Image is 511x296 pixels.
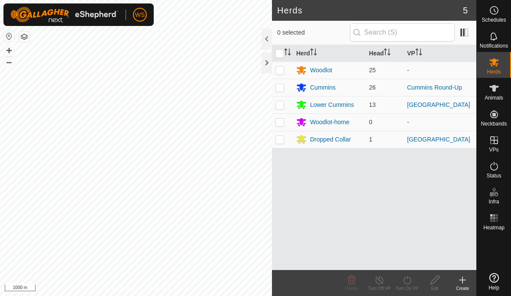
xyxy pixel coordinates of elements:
[449,285,476,292] div: Create
[4,45,14,56] button: +
[4,57,14,67] button: –
[488,199,499,204] span: Infra
[483,225,505,230] span: Heatmap
[415,50,422,57] p-sorticon: Activate to sort
[369,136,372,143] span: 1
[480,43,508,48] span: Notifications
[310,135,351,144] div: Dropped Collar
[365,285,393,292] div: Turn Off VP
[421,285,449,292] div: Edit
[277,28,350,37] span: 0 selected
[284,50,291,57] p-sorticon: Activate to sort
[404,61,476,79] td: -
[102,285,134,293] a: Privacy Policy
[10,7,119,23] img: Gallagher Logo
[369,119,372,125] span: 0
[482,17,506,23] span: Schedules
[277,5,463,16] h2: Herds
[407,84,462,91] a: Cummins Round-Up
[310,66,332,75] div: Woodlot
[369,101,376,108] span: 13
[486,173,501,178] span: Status
[404,45,476,62] th: VP
[369,84,376,91] span: 26
[463,4,468,17] span: 5
[293,45,365,62] th: Herd
[310,83,336,92] div: Cummins
[393,285,421,292] div: Turn On VP
[487,69,501,74] span: Herds
[310,50,317,57] p-sorticon: Activate to sort
[365,45,404,62] th: Head
[407,101,470,108] a: [GEOGRAPHIC_DATA]
[477,270,511,294] a: Help
[488,285,499,290] span: Help
[407,136,470,143] a: [GEOGRAPHIC_DATA]
[384,50,391,57] p-sorticon: Activate to sort
[4,31,14,42] button: Reset Map
[485,95,503,100] span: Animals
[310,100,354,109] div: Lower Cummins
[346,286,358,291] span: Delete
[369,67,376,74] span: 25
[19,32,29,42] button: Map Layers
[481,121,507,126] span: Neckbands
[489,147,498,152] span: VPs
[310,118,349,127] div: Woodlot-home
[404,113,476,131] td: -
[145,285,170,293] a: Contact Us
[135,10,145,19] span: WS
[350,23,455,42] input: Search (S)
